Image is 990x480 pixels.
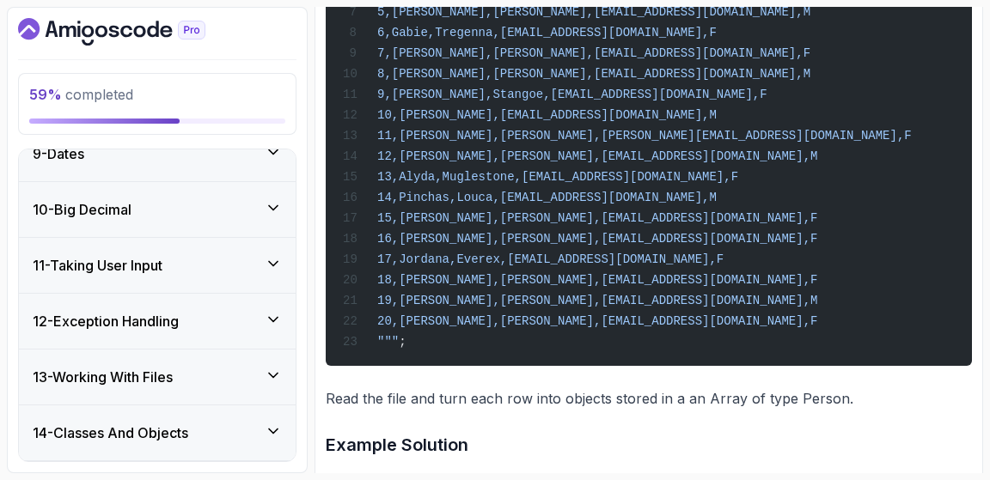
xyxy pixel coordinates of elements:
[326,386,972,410] p: Read the file and turn each row into objects stored in a an Array of type Person.
[33,367,173,387] h3: 13 - Working With Files
[377,67,810,81] span: 8,[PERSON_NAME],[PERSON_NAME],[EMAIL_ADDRESS][DOMAIN_NAME],M
[19,294,296,349] button: 12-Exception Handling
[377,191,717,204] span: 14,Pinchas,Louca,[EMAIL_ADDRESS][DOMAIN_NAME],M
[377,88,767,101] span: 9,[PERSON_NAME],Stangoe,[EMAIL_ADDRESS][DOMAIN_NAME],F
[377,5,810,19] span: 5,[PERSON_NAME],[PERSON_NAME],[EMAIL_ADDRESS][DOMAIN_NAME],M
[377,108,717,122] span: 10,[PERSON_NAME],[EMAIL_ADDRESS][DOMAIN_NAME],M
[377,149,817,163] span: 12,[PERSON_NAME],[PERSON_NAME],[EMAIL_ADDRESS][DOMAIN_NAME],M
[33,422,188,443] h3: 14 - Classes And Objects
[33,311,179,331] h3: 12 - Exception Handling
[33,199,131,220] h3: 10 - Big Decimal
[399,335,406,349] span: ;
[19,182,296,237] button: 10-Big Decimal
[29,86,62,103] span: 59 %
[377,26,717,39] span: 6,Gabie,Tregenna,[EMAIL_ADDRESS][DOMAIN_NAME],F
[377,314,817,328] span: 20,[PERSON_NAME],[PERSON_NAME],[EMAIL_ADDRESS][DOMAIN_NAME],F
[326,431,972,459] h3: Example Solution
[33,143,84,164] h3: 9 - Dates
[377,211,817,225] span: 15,[PERSON_NAME],[PERSON_NAME],[EMAIL_ADDRESS][DOMAIN_NAME],F
[377,294,817,307] span: 19,[PERSON_NAME],[PERSON_NAME],[EMAIL_ADDRESS][DOMAIN_NAME],M
[18,18,245,46] a: Dashboard
[29,86,133,103] span: completed
[377,46,810,60] span: 7,[PERSON_NAME],[PERSON_NAME],[EMAIL_ADDRESS][DOMAIN_NAME],F
[377,129,912,143] span: 11,[PERSON_NAME],[PERSON_NAME],[PERSON_NAME][EMAIL_ADDRESS][DOMAIN_NAME],F
[33,255,162,276] h3: 11 - Taking User Input
[377,273,817,287] span: 18,[PERSON_NAME],[PERSON_NAME],[EMAIL_ADDRESS][DOMAIN_NAME],F
[377,252,724,266] span: 17,Jordana,Everex,[EMAIL_ADDRESS][DOMAIN_NAME],F
[19,238,296,293] button: 11-Taking User Input
[19,405,296,460] button: 14-Classes And Objects
[377,232,817,246] span: 16,[PERSON_NAME],[PERSON_NAME],[EMAIL_ADDRESS][DOMAIN_NAME],F
[19,349,296,404] button: 13-Working With Files
[377,170,738,184] span: 13,Alyda,Muglestone,[EMAIL_ADDRESS][DOMAIN_NAME],F
[19,126,296,181] button: 9-Dates
[377,335,399,349] span: """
